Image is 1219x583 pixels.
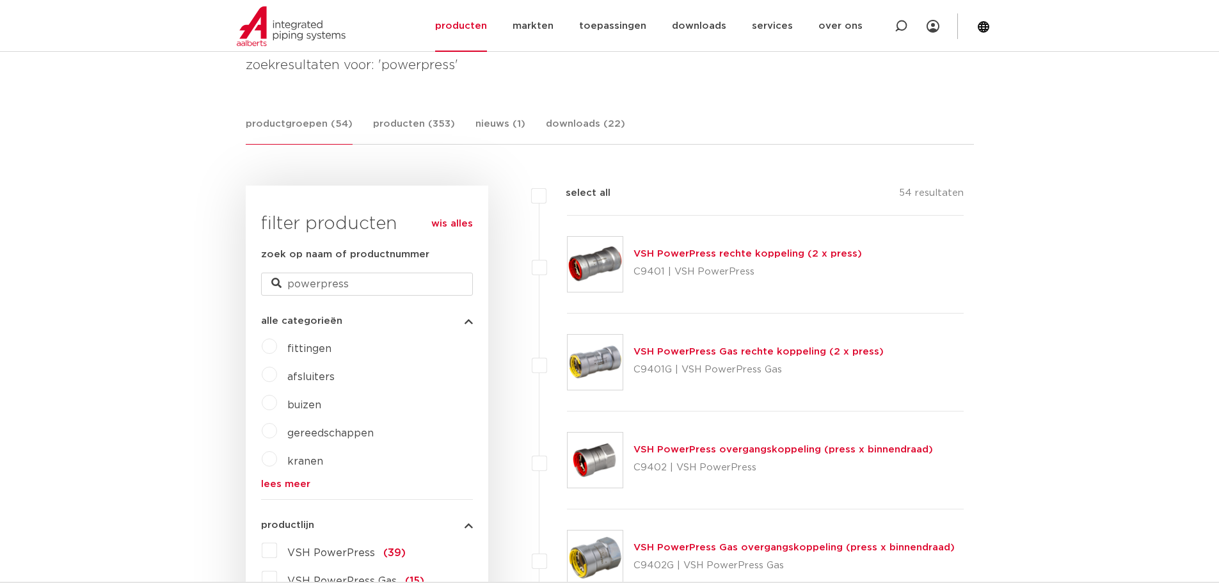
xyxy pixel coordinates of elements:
a: wis alles [431,216,473,232]
a: afsluiters [287,372,335,382]
a: lees meer [261,479,473,489]
span: productlijn [261,520,314,530]
span: VSH PowerPress [287,548,375,558]
img: Thumbnail for VSH PowerPress rechte koppeling (2 x press) [568,237,623,292]
a: downloads (22) [546,116,625,144]
button: alle categorieën [261,316,473,326]
span: alle categorieën [261,316,342,326]
a: VSH PowerPress Gas rechte koppeling (2 x press) [633,347,884,356]
input: zoeken [261,273,473,296]
p: 54 resultaten [899,186,964,205]
a: kranen [287,456,323,467]
h3: filter producten [261,211,473,237]
img: Thumbnail for VSH PowerPress Gas rechte koppeling (2 x press) [568,335,623,390]
p: C9401G | VSH PowerPress Gas [633,360,884,380]
h4: zoekresultaten voor: 'powerpress' [246,55,974,76]
p: C9402G | VSH PowerPress Gas [633,555,955,576]
a: producten (353) [373,116,455,144]
a: VSH PowerPress overgangskoppeling (press x binnendraad) [633,445,933,454]
p: C9401 | VSH PowerPress [633,262,862,282]
a: nieuws (1) [475,116,525,144]
p: C9402 | VSH PowerPress [633,458,933,478]
a: productgroepen (54) [246,116,353,145]
label: zoek op naam of productnummer [261,247,429,262]
img: Thumbnail for VSH PowerPress overgangskoppeling (press x binnendraad) [568,433,623,488]
label: select all [546,186,610,201]
a: VSH PowerPress rechte koppeling (2 x press) [633,249,862,259]
button: productlijn [261,520,473,530]
a: VSH PowerPress Gas overgangskoppeling (press x binnendraad) [633,543,955,552]
a: gereedschappen [287,428,374,438]
a: buizen [287,400,321,410]
span: (39) [383,548,406,558]
a: fittingen [287,344,331,354]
